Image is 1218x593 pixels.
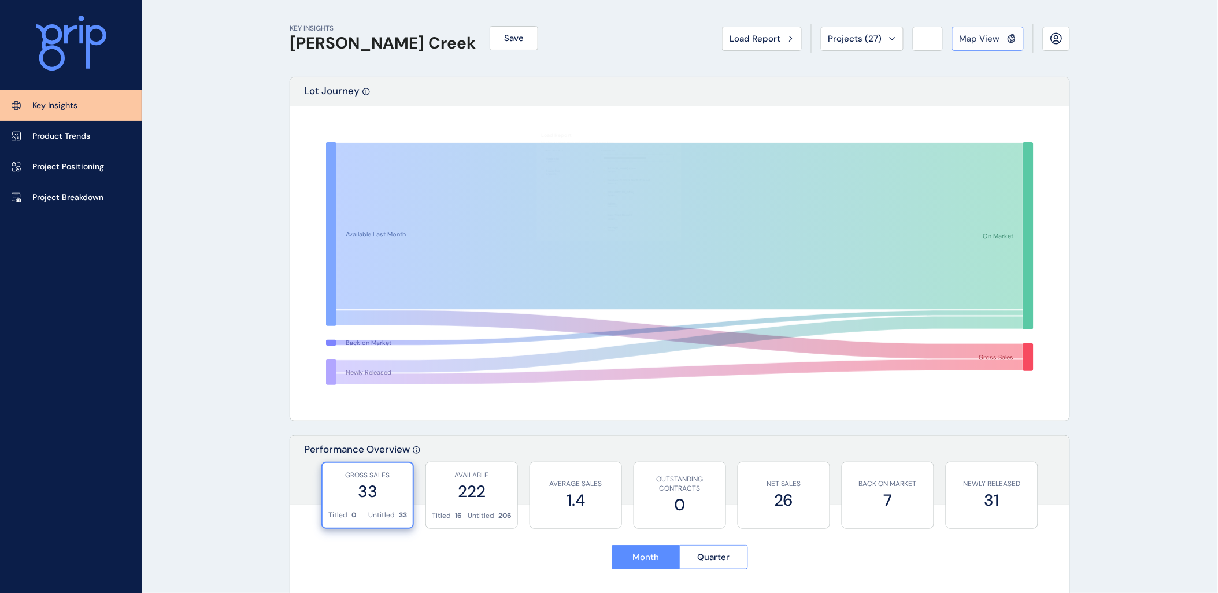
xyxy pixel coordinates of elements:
p: KEY INSIGHTS [290,24,476,34]
button: Projects (27) [821,27,904,51]
p: Titled [432,511,451,521]
span: Load Report [730,33,780,45]
h1: [PERSON_NAME] Creek [290,34,476,53]
p: Titled [328,510,347,520]
span: Save [504,32,524,44]
p: Lot Journey [304,84,360,106]
p: 33 [399,510,407,520]
p: GROSS SALES [328,470,407,480]
p: NEWLY RELEASED [952,479,1032,489]
span: Month [632,551,659,563]
button: Quarter [680,545,749,569]
label: 1.4 [536,489,616,512]
p: AVAILABLE [432,470,512,480]
p: Project Breakdown [32,192,103,203]
p: Product Trends [32,131,90,142]
p: AVERAGE SALES [536,479,616,489]
p: Project Positioning [32,161,104,173]
span: Map View [960,33,1000,45]
p: OUTSTANDING CONTRACTS [640,475,720,494]
label: 33 [328,480,407,503]
button: Save [490,26,538,50]
p: 0 [351,510,356,520]
p: 16 [455,511,462,521]
button: Month [612,545,680,569]
label: 7 [848,489,928,512]
span: Quarter [698,551,730,563]
label: 222 [432,480,512,503]
p: Untitled [368,510,395,520]
p: Performance Overview [304,443,410,505]
p: NET SALES [744,479,824,489]
label: 26 [744,489,824,512]
label: 0 [640,494,720,516]
label: 31 [952,489,1032,512]
p: BACK ON MARKET [848,479,928,489]
button: Load Report [722,27,802,51]
span: Projects ( 27 ) [828,33,882,45]
p: 206 [498,511,512,521]
button: Map View [952,27,1024,51]
p: Untitled [468,511,494,521]
p: Key Insights [32,100,77,112]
